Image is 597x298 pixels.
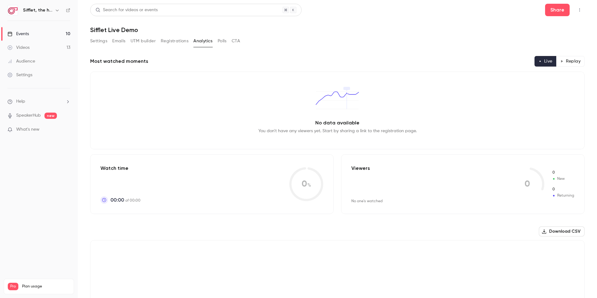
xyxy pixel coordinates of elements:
[7,72,32,78] div: Settings
[351,199,383,204] div: No one's watched
[110,196,141,204] p: of 00:00
[90,58,148,65] h2: Most watched moments
[552,193,574,198] span: Returning
[161,36,188,46] button: Registrations
[552,187,574,192] span: Returning
[44,113,57,119] span: new
[7,44,30,51] div: Videos
[112,36,125,46] button: Emails
[95,7,158,13] div: Search for videos or events
[218,36,227,46] button: Polls
[232,36,240,46] button: CTA
[7,31,29,37] div: Events
[7,98,70,105] li: help-dropdown-opener
[23,7,52,13] h6: Sifflet, the holistic data observability platform
[90,26,585,34] h1: Sifflet Live Demo
[315,119,359,127] p: No data available
[16,126,39,133] span: What's new
[8,283,18,290] span: Pro
[8,5,18,15] img: Sifflet, the holistic data observability platform
[552,170,574,175] span: New
[552,176,574,182] span: New
[22,284,70,289] span: Plan usage
[556,56,585,67] button: Replay
[7,58,35,64] div: Audience
[100,165,141,172] p: Watch time
[539,226,585,236] button: Download CSV
[110,196,124,204] span: 00:00
[193,36,213,46] button: Analytics
[16,98,25,105] span: Help
[131,36,156,46] button: UTM builder
[535,56,557,67] button: Live
[351,165,370,172] p: Viewers
[258,128,417,134] p: You don't have any viewers yet. Start by sharing a link to the registration page.
[90,36,107,46] button: Settings
[545,4,570,16] button: Share
[16,112,41,119] a: SpeakerHub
